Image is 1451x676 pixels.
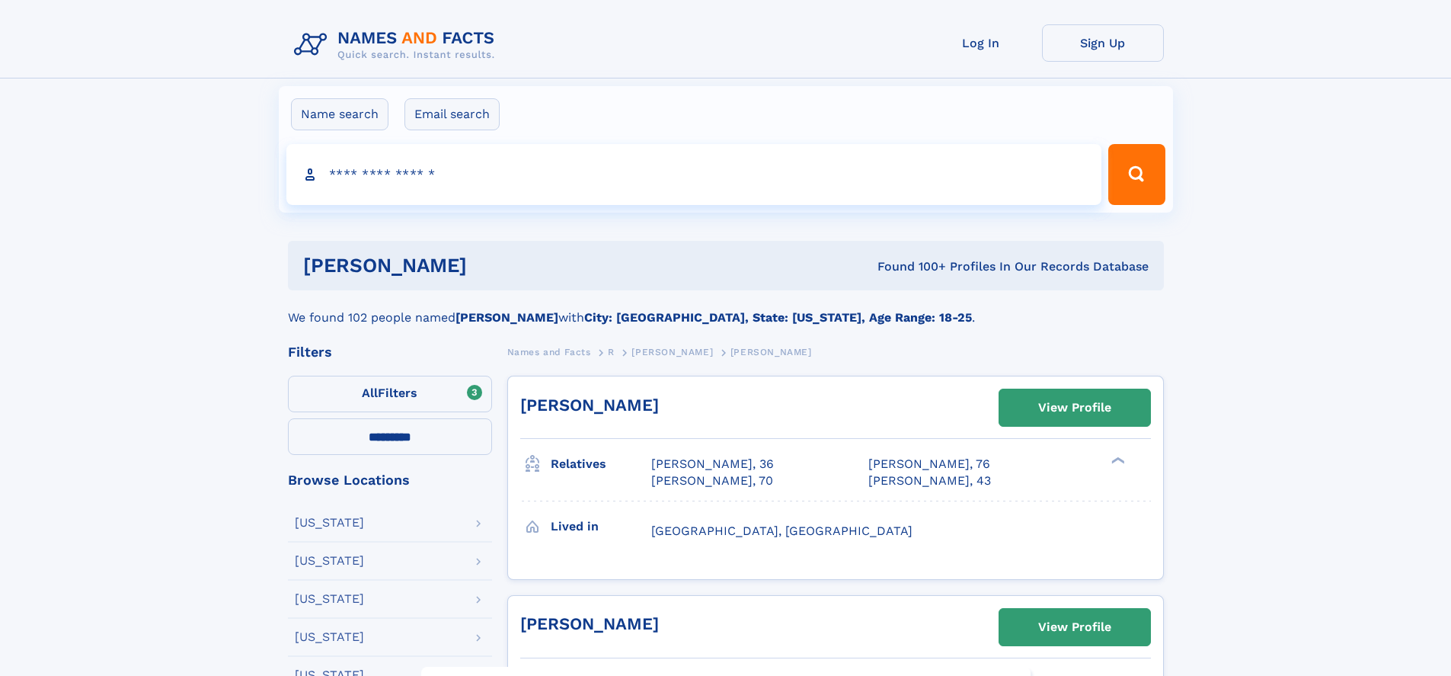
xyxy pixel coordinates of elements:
[651,456,774,473] a: [PERSON_NAME], 36
[672,258,1149,275] div: Found 100+ Profiles In Our Records Database
[868,456,990,473] a: [PERSON_NAME], 76
[1107,456,1126,466] div: ❯
[288,376,492,412] label: Filters
[920,24,1042,62] a: Log In
[295,555,364,567] div: [US_STATE]
[551,514,651,540] h3: Lived in
[551,451,651,477] h3: Relatives
[288,473,492,487] div: Browse Locations
[651,524,912,538] span: [GEOGRAPHIC_DATA], [GEOGRAPHIC_DATA]
[608,342,615,361] a: R
[288,345,492,359] div: Filters
[404,98,500,130] label: Email search
[507,342,591,361] a: Names and Facts
[362,386,378,400] span: All
[631,347,713,357] span: [PERSON_NAME]
[1042,24,1164,62] a: Sign Up
[303,256,673,275] h1: [PERSON_NAME]
[868,473,991,489] a: [PERSON_NAME], 43
[1108,144,1165,205] button: Search Button
[295,593,364,605] div: [US_STATE]
[651,473,773,489] a: [PERSON_NAME], 70
[288,290,1164,327] div: We found 102 people named with .
[295,517,364,529] div: [US_STATE]
[291,98,388,130] label: Name search
[520,396,659,415] a: [PERSON_NAME]
[288,24,507,66] img: Logo Names and Facts
[999,609,1150,646] a: View Profile
[1038,610,1111,645] div: View Profile
[608,347,615,357] span: R
[631,342,713,361] a: [PERSON_NAME]
[455,310,558,325] b: [PERSON_NAME]
[730,347,812,357] span: [PERSON_NAME]
[584,310,972,325] b: City: [GEOGRAPHIC_DATA], State: [US_STATE], Age Range: 18-25
[1038,390,1111,425] div: View Profile
[295,631,364,643] div: [US_STATE]
[999,389,1150,426] a: View Profile
[520,614,659,633] a: [PERSON_NAME]
[286,144,1102,205] input: search input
